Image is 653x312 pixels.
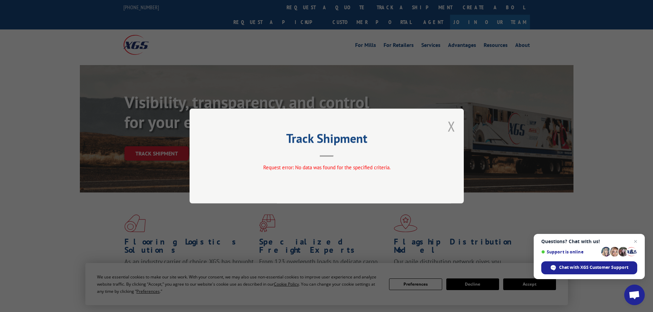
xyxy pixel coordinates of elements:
span: Chat with XGS Customer Support [559,264,628,271]
span: Support is online [541,249,599,254]
span: Close chat [631,237,640,246]
span: Questions? Chat with us! [541,239,637,244]
div: Open chat [624,285,645,305]
div: Chat with XGS Customer Support [541,261,637,274]
button: Close modal [448,117,455,135]
h2: Track Shipment [224,134,430,147]
span: Request error: No data was found for the specified criteria. [263,164,390,171]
